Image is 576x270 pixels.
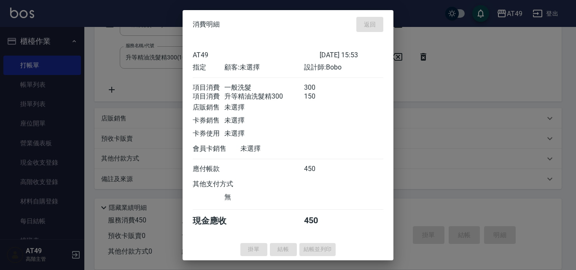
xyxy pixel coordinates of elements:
[224,103,304,112] div: 未選擇
[193,103,224,112] div: 店販銷售
[224,193,304,202] div: 無
[224,83,304,92] div: 一般洗髮
[224,63,304,72] div: 顧客: 未選擇
[193,116,224,125] div: 卡券銷售
[304,92,336,101] div: 150
[193,83,224,92] div: 項目消費
[304,165,336,174] div: 450
[193,180,256,189] div: 其他支付方式
[193,92,224,101] div: 項目消費
[224,116,304,125] div: 未選擇
[193,144,240,153] div: 會員卡銷售
[304,83,336,92] div: 300
[193,129,224,138] div: 卡券使用
[240,144,320,153] div: 未選擇
[193,215,240,227] div: 現金應收
[193,20,220,29] span: 消費明細
[304,215,336,227] div: 450
[193,165,224,174] div: 應付帳款
[193,63,224,72] div: 指定
[224,129,304,138] div: 未選擇
[193,51,320,59] div: AT49
[224,92,304,101] div: 升等精油洗髮精300
[320,51,383,59] div: [DATE] 15:53
[304,63,383,72] div: 設計師: Bobo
